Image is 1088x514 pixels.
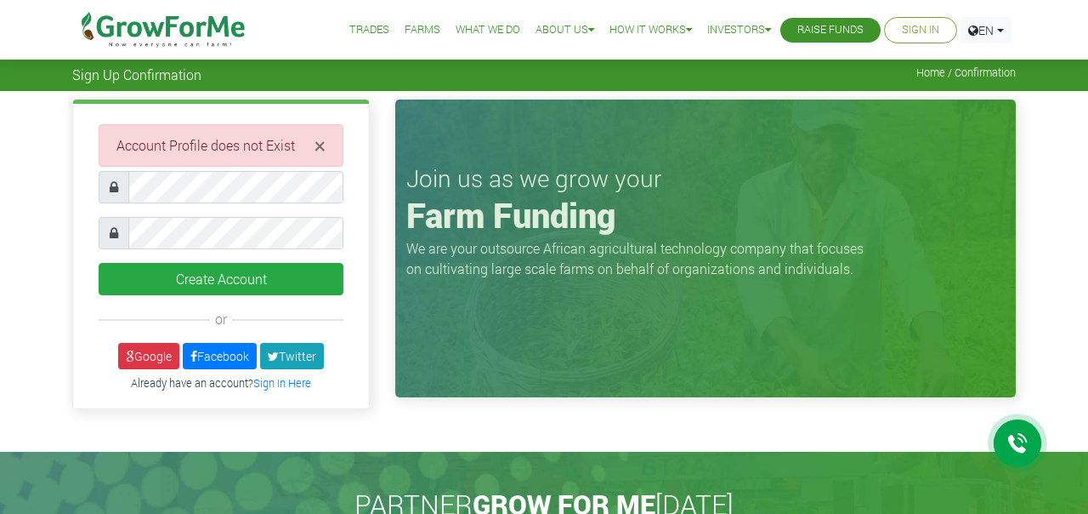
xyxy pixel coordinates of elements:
[72,66,201,83] span: Sign Up Confirmation
[406,238,874,279] p: We are your outsource African agricultural technology company that focuses on cultivating large s...
[405,21,440,39] a: Farms
[183,343,257,369] a: Facebook
[406,164,1005,193] h3: Join us as we grow your
[314,135,326,156] button: Close
[99,263,343,295] button: Create Account
[99,309,343,329] div: or
[916,66,1016,79] span: Home / Confirmation
[406,195,1005,236] h1: Farm Funding
[456,21,520,39] a: What We Do
[118,343,179,369] a: Google
[609,21,692,39] a: How it Works
[797,21,864,39] a: Raise Funds
[131,376,311,390] small: Already have an account?
[99,124,343,167] div: Account Profile does not Exist
[349,21,389,39] a: Trades
[260,343,324,369] a: Twitter
[253,376,311,390] a: Sign In Here
[314,132,326,159] span: ×
[902,21,939,39] a: Sign In
[535,21,594,39] a: About Us
[960,17,1011,43] a: EN
[707,21,771,39] a: Investors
